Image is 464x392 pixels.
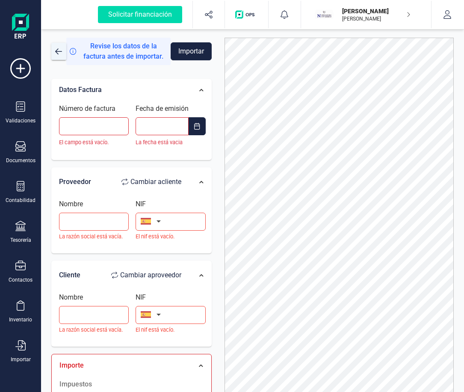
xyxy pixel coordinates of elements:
small: El nif está vacío. [136,326,205,334]
button: Cambiar aproveedor [103,267,190,284]
div: Datos Factura [55,80,194,99]
div: Cliente [59,267,190,284]
small: El nif está vacío. [136,232,205,241]
div: Contactos [9,276,33,283]
label: NIF [136,199,146,209]
div: Inventario [9,316,32,323]
small: La fecha está vacia [136,139,183,146]
p: [PERSON_NAME] [342,15,411,22]
button: Solicitar financiación [88,1,192,28]
div: Contabilidad [6,197,35,204]
label: Nombre [59,199,83,209]
div: Tesorería [10,237,31,244]
small: El campo está vacío. [59,139,109,146]
span: Cambiar a proveedor [120,270,181,280]
span: Importe [59,361,84,369]
div: Validaciones [6,117,35,124]
small: La razón social está vacía. [59,232,129,241]
img: Logo Finanedi [12,14,29,41]
label: Número de factura [59,104,115,114]
div: Importar [11,356,31,363]
div: Documentos [6,157,35,164]
button: Cambiar acliente [113,173,190,190]
label: NIF [136,292,146,303]
div: Solicitar financiación [98,6,182,23]
img: JU [315,5,334,24]
span: Cambiar a cliente [130,177,181,187]
small: La razón social está vacía. [59,326,129,334]
button: JU[PERSON_NAME][PERSON_NAME] [311,1,421,28]
p: [PERSON_NAME] [342,7,411,15]
div: Proveedor [59,173,190,190]
img: Logo de OPS [235,10,258,19]
button: Logo de OPS [230,1,263,28]
button: Importar [171,42,212,60]
span: Revise los datos de la factura antes de importar. [80,41,167,62]
label: Fecha de emisión [136,104,189,114]
h2: Impuestos [59,379,205,389]
label: Nombre [59,292,83,303]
